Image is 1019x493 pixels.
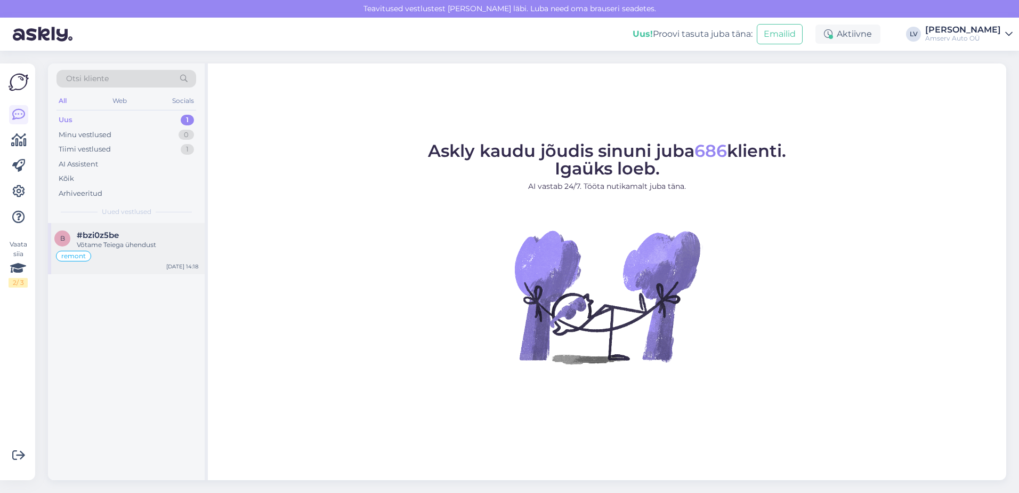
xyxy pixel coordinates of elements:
[925,26,1013,43] a: [PERSON_NAME]Amserv Auto OÜ
[511,201,703,393] img: No Chat active
[757,24,803,44] button: Emailid
[815,25,880,44] div: Aktiivne
[77,230,119,240] span: #bzi0z5be
[59,130,111,140] div: Minu vestlused
[102,207,151,217] span: Uued vestlused
[181,144,194,155] div: 1
[110,94,129,108] div: Web
[77,240,198,250] div: Võtame Teiega ühendust
[170,94,196,108] div: Socials
[66,73,109,84] span: Otsi kliente
[61,253,86,259] span: remont
[59,144,111,155] div: Tiimi vestlused
[925,34,1001,43] div: Amserv Auto OÜ
[428,181,786,192] p: AI vastab 24/7. Tööta nutikamalt juba täna.
[9,278,28,288] div: 2 / 3
[59,159,98,170] div: AI Assistent
[59,188,102,199] div: Arhiveeritud
[906,27,921,42] div: LV
[633,29,653,39] b: Uus!
[166,263,198,271] div: [DATE] 14:18
[179,130,194,140] div: 0
[60,234,65,242] span: b
[633,28,753,41] div: Proovi tasuta juba täna:
[925,26,1001,34] div: [PERSON_NAME]
[59,173,74,184] div: Kõik
[9,72,29,92] img: Askly Logo
[181,115,194,125] div: 1
[694,140,727,161] span: 686
[428,140,786,179] span: Askly kaudu jõudis sinuni juba klienti. Igaüks loeb.
[59,115,72,125] div: Uus
[56,94,69,108] div: All
[9,240,28,288] div: Vaata siia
